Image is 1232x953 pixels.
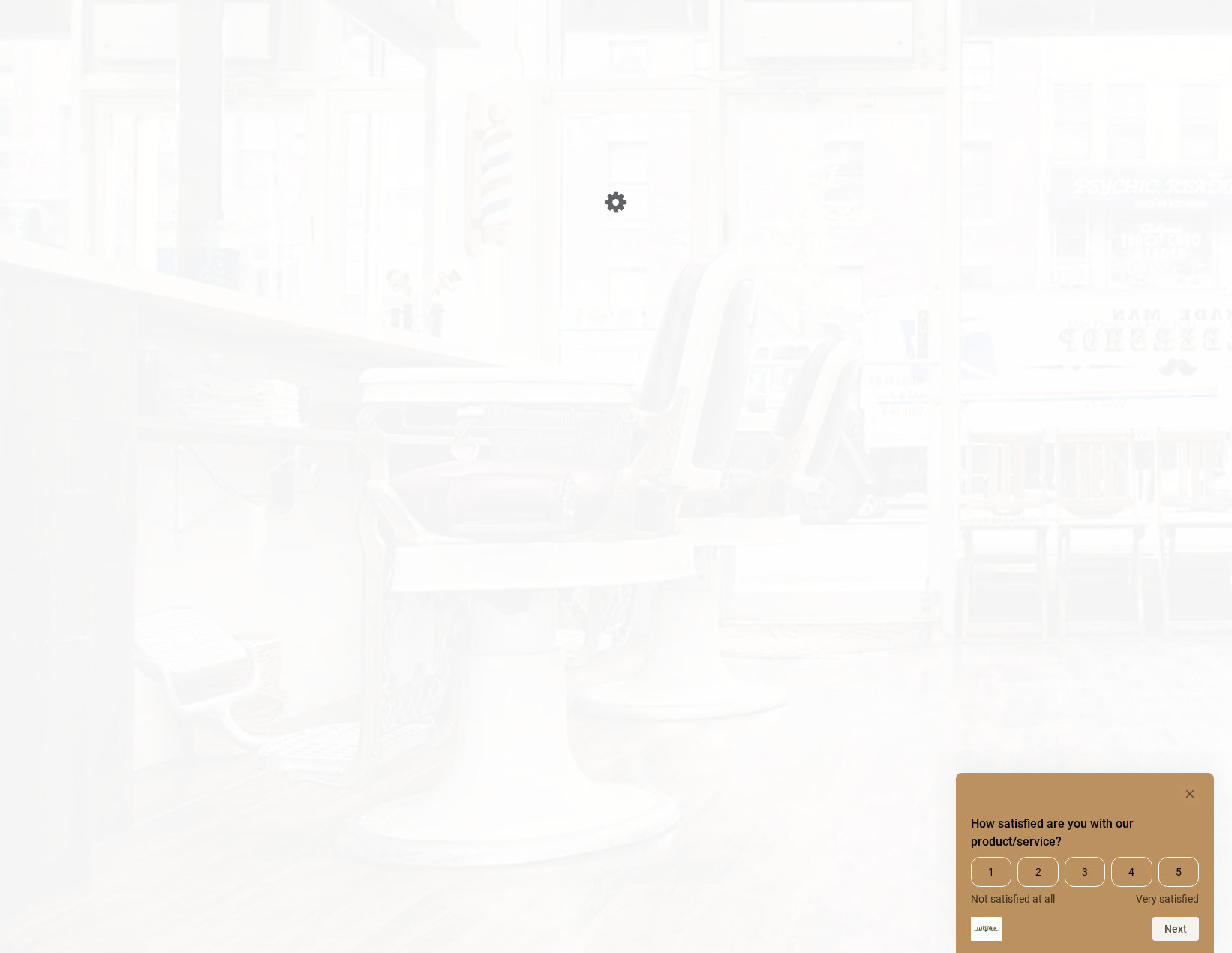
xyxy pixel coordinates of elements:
h2: How satisfied are you with our product/service? Select an option from 1 to 5, with 1 being Not sa... [971,815,1199,851]
button: Hide survey [1181,785,1199,803]
span: Very satisfied [1136,893,1199,905]
span: 4 [1111,857,1152,887]
button: Next question [1152,917,1199,941]
span: 5 [1158,857,1199,887]
div: How satisfied are you with our product/service? Select an option from 1 to 5, with 1 being Not sa... [971,785,1199,941]
span: Not satisfied at all [971,893,1055,905]
span: 2 [1017,857,1058,887]
div: How satisfied are you with our product/service? Select an option from 1 to 5, with 1 being Not sa... [971,857,1199,905]
span: 3 [1065,857,1105,887]
span: 1 [971,857,1011,887]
